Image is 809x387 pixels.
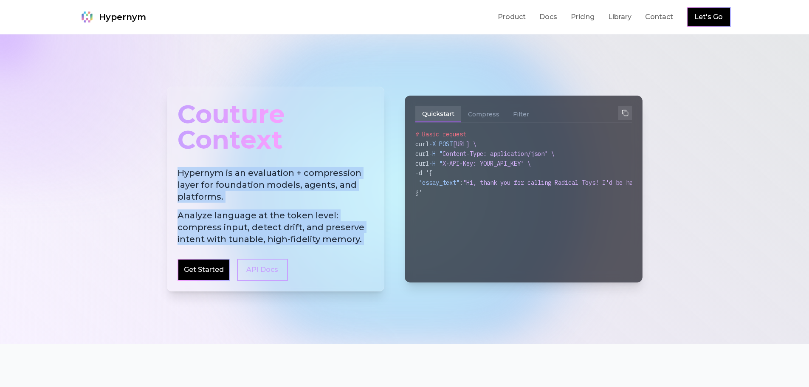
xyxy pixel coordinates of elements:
[506,106,536,122] button: Filter
[79,8,146,25] a: Hypernym
[453,140,476,148] span: [URL] \
[178,97,374,157] div: Couture Context
[443,160,531,167] span: X-API-Key: YOUR_API_KEY" \
[694,12,723,22] a: Let's Go
[415,140,429,148] span: curl
[539,12,557,22] a: Docs
[429,140,453,148] span: -X POST
[237,259,288,281] a: API Docs
[429,150,443,158] span: -H "
[459,179,463,186] span: :
[608,12,631,22] a: Library
[178,209,374,245] span: Analyze language at the token level: compress input, detect drift, and preserve intent with tunab...
[99,11,146,23] span: Hypernym
[184,265,224,275] a: Get Started
[415,130,466,138] span: # Basic request
[443,150,555,158] span: Content-Type: application/json" \
[415,150,429,158] span: curl
[463,179,799,186] span: "Hi, thank you for calling Radical Toys! I'd be happy to help with your shipping or returns issue."
[618,106,632,120] button: Copy to clipboard
[645,12,673,22] a: Contact
[419,179,459,186] span: "essay_text"
[415,160,429,167] span: curl
[461,106,506,122] button: Compress
[415,189,422,196] span: }'
[429,160,443,167] span: -H "
[178,167,374,245] h2: Hypernym is an evaluation + compression layer for foundation models, agents, and platforms.
[415,106,461,122] button: Quickstart
[79,8,96,25] img: Hypernym Logo
[415,169,432,177] span: -d '{
[571,12,595,22] a: Pricing
[498,12,526,22] a: Product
